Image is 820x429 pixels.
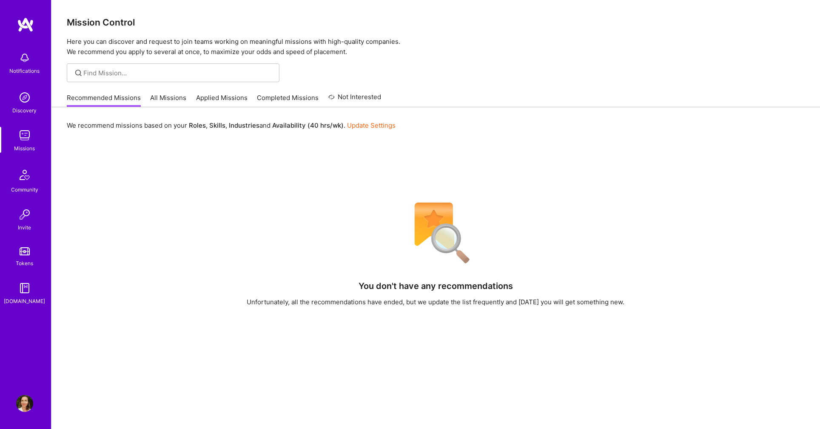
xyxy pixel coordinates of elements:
p: Here you can discover and request to join teams working on meaningful missions with high-quality ... [67,37,805,57]
h4: You don't have any recommendations [359,281,513,291]
img: teamwork [16,127,33,144]
div: Community [11,185,38,194]
img: No Results [400,197,472,269]
b: Industries [229,121,259,129]
img: discovery [16,89,33,106]
div: Invite [18,223,31,232]
div: [DOMAIN_NAME] [4,297,46,306]
a: Applied Missions [196,93,248,107]
img: Community [14,165,35,185]
img: User Avatar [16,395,33,412]
input: Find Mission... [84,69,273,77]
div: Notifications [10,66,40,75]
a: User Avatar [14,395,35,412]
img: bell [16,49,33,66]
a: Update Settings [347,121,396,129]
img: logo [17,17,34,32]
p: We recommend missions based on your , , and . [67,121,396,130]
b: Skills [209,121,225,129]
img: tokens [20,247,30,255]
div: Tokens [16,259,34,268]
a: Recommended Missions [67,93,141,107]
img: Invite [16,206,33,223]
a: Completed Missions [257,93,319,107]
i: icon SearchGrey [74,68,83,78]
a: Not Interested [328,92,382,107]
div: Discovery [13,106,37,115]
div: Unfortunately, all the recommendations have ended, but we update the list frequently and [DATE] y... [247,297,625,306]
h3: Mission Control [67,17,805,28]
a: All Missions [151,93,187,107]
div: Missions [14,144,35,153]
b: Roles [189,121,206,129]
img: guide book [16,280,33,297]
b: Availability (40 hrs/wk) [272,121,344,129]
